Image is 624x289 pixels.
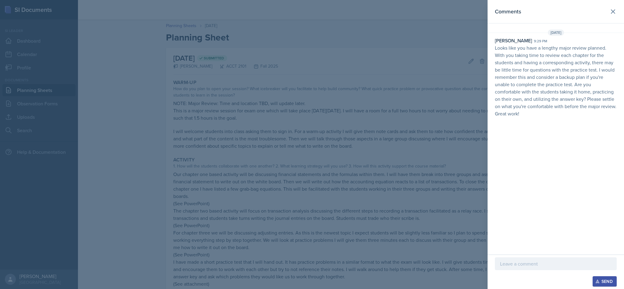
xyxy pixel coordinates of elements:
[597,279,613,284] div: Send
[495,44,617,117] p: Looks like you have a lengthy major review planned. With you taking time to review each chapter f...
[495,37,532,44] div: [PERSON_NAME]
[548,30,564,36] span: [DATE]
[593,276,617,287] button: Send
[534,38,547,44] div: 9:29 pm
[495,7,521,16] h2: Comments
